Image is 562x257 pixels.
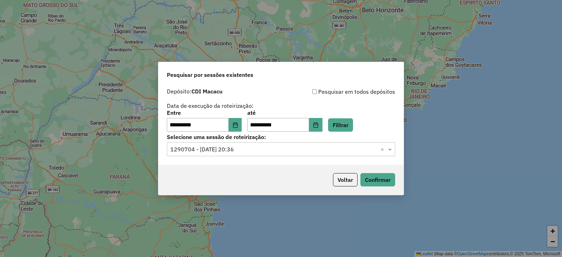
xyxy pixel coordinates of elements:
button: Voltar [333,173,358,186]
label: Data de execução da roteirização: [167,101,254,110]
button: Filtrar [328,118,353,132]
label: Depósito: [167,87,222,95]
button: Confirmar [360,173,395,186]
div: Pesquisar em todos depósitos [281,87,395,96]
button: Choose Date [309,118,322,132]
button: Choose Date [229,118,242,132]
strong: CDI Macacu [191,88,222,95]
span: Clear all [380,145,386,153]
label: Entre [167,108,242,117]
label: até [247,108,322,117]
span: Pesquisar por sessões existentes [167,71,253,79]
label: Selecione uma sessão de roteirização: [167,133,395,141]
